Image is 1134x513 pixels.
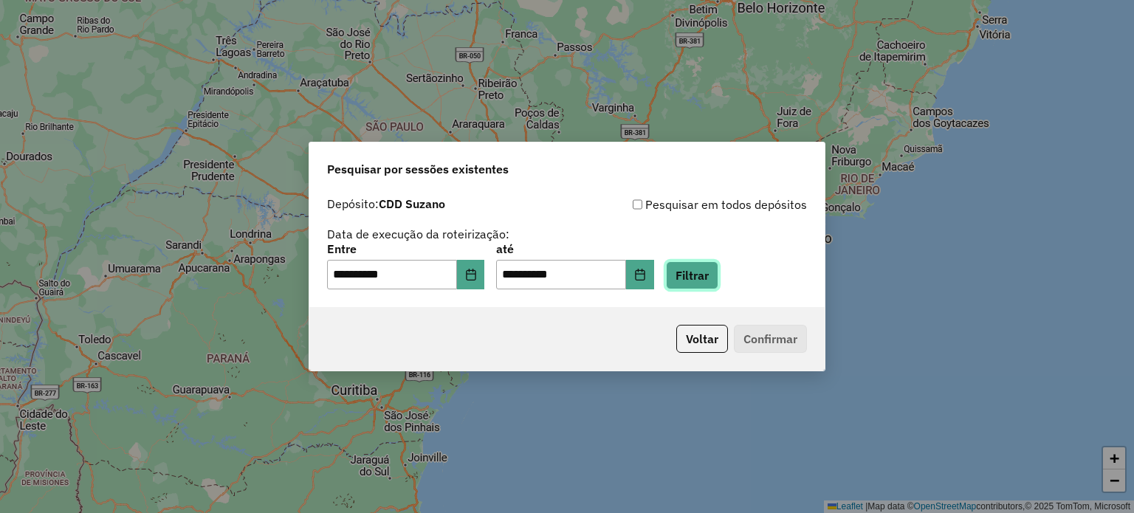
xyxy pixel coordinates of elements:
label: Data de execução da roteirização: [327,225,509,243]
button: Choose Date [457,260,485,289]
label: até [496,240,653,258]
label: Depósito: [327,195,445,213]
label: Entre [327,240,484,258]
span: Pesquisar por sessões existentes [327,160,509,178]
div: Pesquisar em todos depósitos [567,196,807,213]
strong: CDD Suzano [379,196,445,211]
button: Voltar [676,325,728,353]
button: Choose Date [626,260,654,289]
button: Filtrar [666,261,718,289]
